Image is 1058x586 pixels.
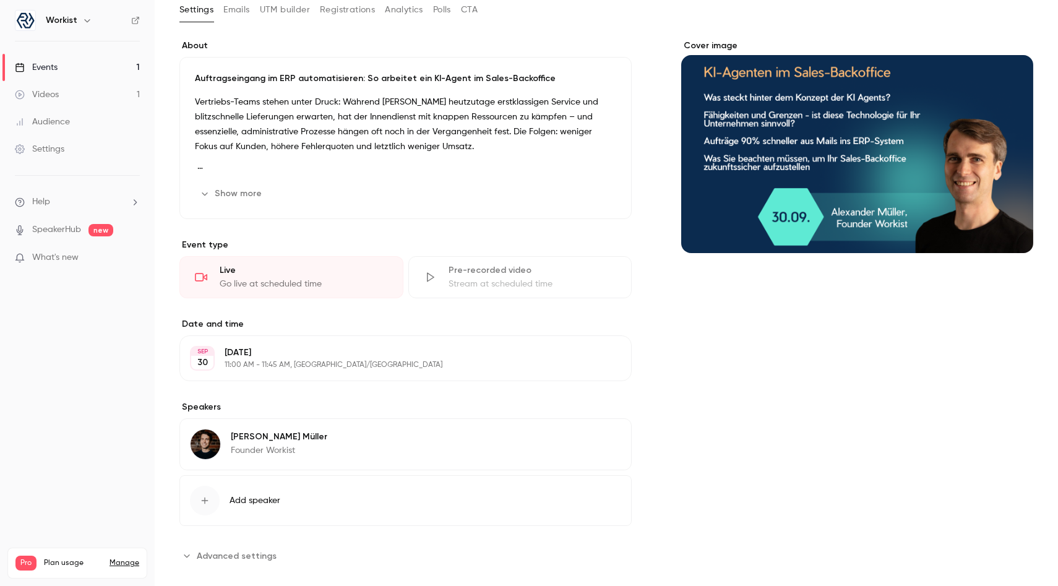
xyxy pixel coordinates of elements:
[225,360,566,370] p: 11:00 AM - 11:45 AM, [GEOGRAPHIC_DATA]/[GEOGRAPHIC_DATA]
[230,494,280,507] span: Add speaker
[32,223,81,236] a: SpeakerHub
[681,40,1033,52] label: Cover image
[197,549,277,562] span: Advanced settings
[197,356,208,369] p: 30
[32,196,50,209] span: Help
[15,61,58,74] div: Events
[15,88,59,101] div: Videos
[88,224,113,236] span: new
[220,264,388,277] div: Live
[15,196,140,209] li: help-dropdown-opener
[191,429,220,459] img: Alexander Müller
[179,318,632,330] label: Date and time
[191,347,213,356] div: SEP
[15,143,64,155] div: Settings
[110,558,139,568] a: Manage
[231,431,327,443] p: [PERSON_NAME] Müller
[32,251,79,264] span: What's new
[408,256,632,298] div: Pre-recorded videoStream at scheduled time
[195,184,269,204] button: Show more
[179,546,284,566] button: Advanced settings
[15,556,37,571] span: Pro
[225,347,566,359] p: [DATE]
[179,418,632,470] div: Alexander Müller[PERSON_NAME] MüllerFounder Workist
[15,116,70,128] div: Audience
[179,475,632,526] button: Add speaker
[449,264,617,277] div: Pre-recorded video
[15,11,35,30] img: Workist
[179,40,632,52] label: About
[681,40,1033,253] section: Cover image
[231,444,327,457] p: Founder Workist
[220,278,388,290] div: Go live at scheduled time
[179,401,632,413] label: Speakers
[449,278,617,290] div: Stream at scheduled time
[195,72,616,85] p: Auftragseingang im ERP automatisieren: So arbeitet ein KI-Agent im Sales-Backoffice
[125,252,140,264] iframe: Noticeable Trigger
[195,95,616,154] p: Vertriebs-Teams stehen unter Druck: Während [PERSON_NAME] heutzutage erstklassigen Service und bl...
[46,14,77,27] h6: Workist
[179,546,632,566] section: Advanced settings
[44,558,102,568] span: Plan usage
[179,256,403,298] div: LiveGo live at scheduled time
[179,239,632,251] p: Event type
